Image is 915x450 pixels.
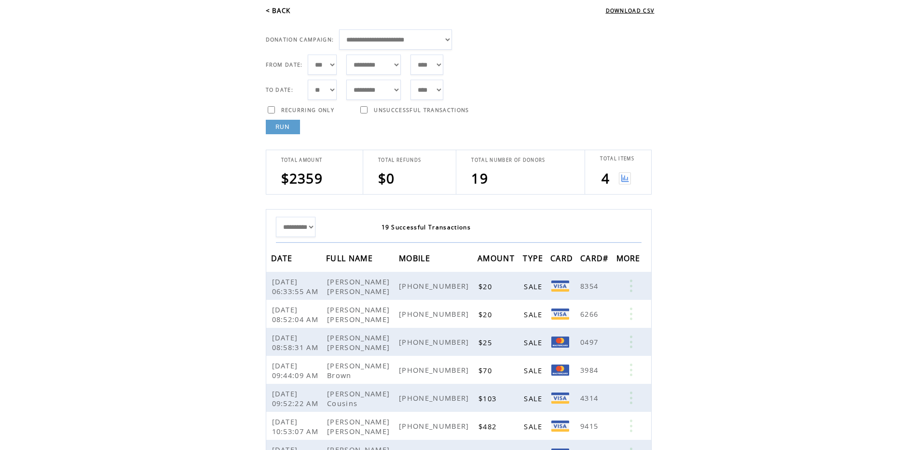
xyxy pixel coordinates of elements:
span: FULL NAME [326,251,375,268]
span: [PERSON_NAME] Cousins [327,389,390,408]
span: 4 [601,169,610,187]
span: $103 [478,394,499,403]
span: [DATE] 09:44:09 AM [272,361,321,380]
span: TOTAL NUMBER OF DONORS [471,157,545,163]
span: 9415 [580,421,601,431]
span: [PHONE_NUMBER] [399,281,472,291]
span: SALE [524,309,545,319]
span: [DATE] 08:58:31 AM [272,333,321,352]
span: $482 [478,422,499,431]
span: SALE [524,394,545,403]
span: $2359 [281,169,323,187]
span: [PHONE_NUMBER] [399,309,472,319]
span: [DATE] 06:33:55 AM [272,277,321,296]
span: CARD# [580,251,611,268]
span: SALE [524,366,545,375]
span: SALE [524,281,545,291]
span: TOTAL REFUNDS [378,157,421,163]
span: [DATE] 09:52:22 AM [272,389,321,408]
span: MORE [616,251,643,268]
a: RUN [266,120,300,134]
span: [DATE] 08:52:04 AM [272,305,321,324]
span: 0497 [580,337,601,347]
span: $20 [478,281,494,291]
img: VISA [551,281,569,292]
img: VISA [551,393,569,404]
span: [PHONE_NUMBER] [399,421,472,431]
span: AMOUNT [478,251,517,268]
span: [PHONE_NUMBER] [399,337,472,347]
a: CARD [550,255,575,261]
span: RECURRING ONLY [281,107,335,113]
span: [PHONE_NUMBER] [399,393,472,403]
a: CARD# [580,255,611,261]
span: UNSUCCESSFUL TRANSACTIONS [374,107,469,113]
span: [DATE] 10:53:07 AM [272,417,321,436]
span: $20 [478,309,494,319]
span: TO DATE: [266,86,294,93]
a: FULL NAME [326,255,375,261]
span: [PERSON_NAME] [PERSON_NAME] [327,333,392,352]
span: [PERSON_NAME] [PERSON_NAME] [327,417,392,436]
a: DATE [271,255,295,261]
img: Mastercard [551,365,569,376]
span: [PERSON_NAME] Brown [327,361,390,380]
span: 3984 [580,365,601,375]
span: 4314 [580,393,601,403]
span: MOBILE [399,251,433,268]
span: [PHONE_NUMBER] [399,365,472,375]
img: Mastercard [551,337,569,348]
a: DOWNLOAD CSV [606,7,655,14]
img: View graph [619,172,631,184]
span: 19 [471,169,488,187]
span: 8354 [580,281,601,291]
span: TOTAL AMOUNT [281,157,323,163]
a: TYPE [523,255,546,261]
span: SALE [524,337,545,347]
span: FROM DATE: [266,61,303,68]
span: $25 [478,337,494,347]
a: MOBILE [399,255,433,261]
span: $0 [378,169,395,187]
span: [PERSON_NAME] [PERSON_NAME] [327,277,392,296]
a: AMOUNT [478,255,517,261]
img: Visa [551,309,569,320]
span: TYPE [523,251,546,268]
span: [PERSON_NAME] [PERSON_NAME] [327,305,392,324]
span: DONATION CAMPAIGN: [266,36,334,43]
span: 19 Successful Transactions [382,223,471,231]
span: TOTAL ITEMS [600,155,634,162]
img: Visa [551,421,569,432]
span: CARD [550,251,575,268]
span: DATE [271,251,295,268]
a: < BACK [266,6,291,15]
span: 6266 [580,309,601,319]
span: SALE [524,422,545,431]
span: $70 [478,366,494,375]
